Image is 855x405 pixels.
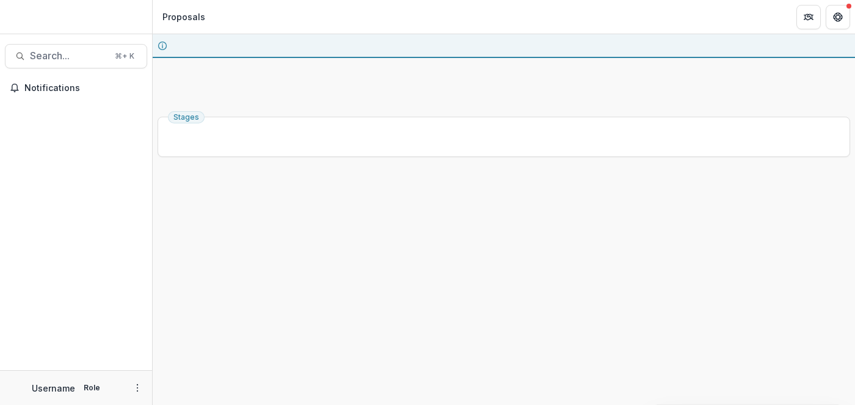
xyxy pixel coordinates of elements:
[130,381,145,395] button: More
[112,49,137,63] div: ⌘ + K
[162,10,205,23] div: Proposals
[158,8,210,26] nav: breadcrumb
[24,83,142,93] span: Notifications
[173,113,199,122] span: Stages
[826,5,850,29] button: Get Help
[30,50,107,62] span: Search...
[80,382,104,393] p: Role
[5,44,147,68] button: Search...
[5,78,147,98] button: Notifications
[796,5,821,29] button: Partners
[32,382,75,395] p: Username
